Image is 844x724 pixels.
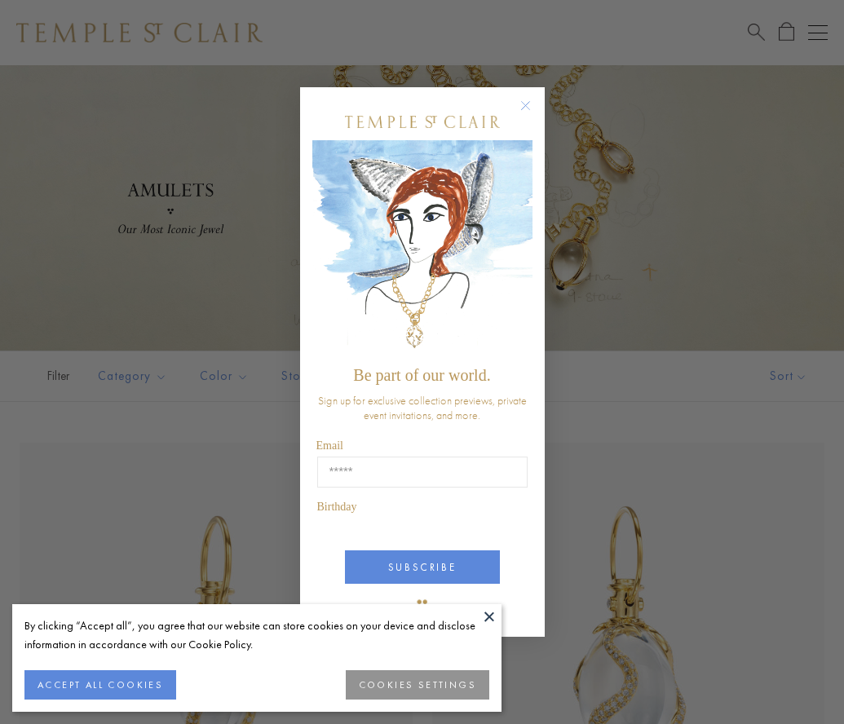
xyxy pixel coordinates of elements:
button: ACCEPT ALL COOKIES [24,670,176,700]
button: SUBSCRIBE [345,550,500,584]
span: Sign up for exclusive collection previews, private event invitations, and more. [318,393,527,422]
button: COOKIES SETTINGS [346,670,489,700]
button: Close dialog [524,104,544,124]
span: Be part of our world. [353,366,490,384]
input: Email [317,457,528,488]
div: By clicking “Accept all”, you agree that our website can store cookies on your device and disclos... [24,616,489,654]
img: TSC [406,588,439,620]
span: Birthday [317,501,357,513]
img: Temple St. Clair [345,116,500,128]
span: Email [316,439,343,452]
img: c4a9eb12-d91a-4d4a-8ee0-386386f4f338.jpeg [312,140,532,358]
